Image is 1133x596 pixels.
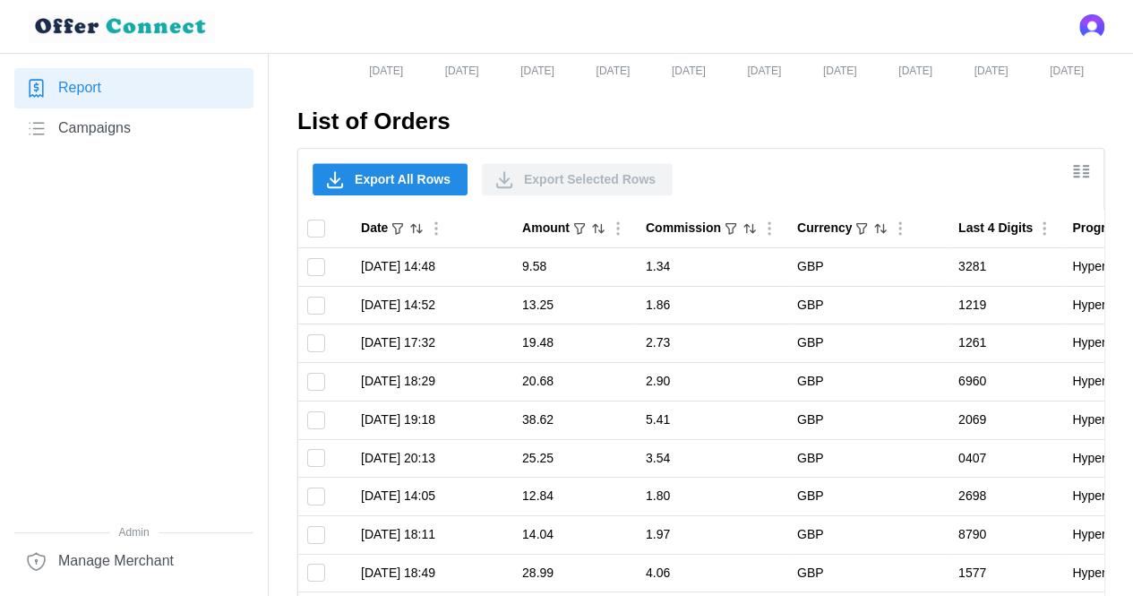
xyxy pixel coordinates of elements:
[646,219,721,238] div: Commission
[14,108,253,149] a: Campaigns
[29,11,215,42] img: loyalBe Logo
[408,220,425,237] button: Sort by Date descending
[513,286,637,324] td: 13.25
[1066,156,1096,186] button: Show/Hide columns
[352,515,513,554] td: [DATE] 18:11
[797,219,852,238] div: Currency
[58,550,174,573] span: Manage Merchant
[788,554,949,592] td: GBP
[355,164,451,194] span: Export All Rows
[330,44,357,56] tspan: £0.00
[307,526,325,544] input: Toggle select row
[637,324,788,363] td: 2.73
[1079,14,1104,39] img: 's logo
[788,401,949,439] td: GBP
[788,363,949,402] td: GBP
[958,219,1033,238] div: Last 4 Digits
[352,401,513,439] td: [DATE] 19:18
[1050,65,1084,77] tspan: [DATE]
[14,524,253,541] span: Admin
[788,515,949,554] td: GBP
[445,65,479,77] tspan: [DATE]
[949,286,1063,324] td: 1219
[898,65,932,77] tspan: [DATE]
[307,411,325,429] input: Toggle select row
[788,478,949,516] td: GBP
[313,163,468,195] button: Export All Rows
[590,220,606,237] button: Sort by Amount descending
[307,258,325,276] input: Toggle select row
[352,363,513,402] td: [DATE] 18:29
[307,297,325,315] input: Toggle select row
[513,363,637,402] td: 20.68
[58,77,101,99] span: Report
[788,324,949,363] td: GBP
[672,65,706,77] tspan: [DATE]
[890,219,910,238] button: Column Actions
[788,286,949,324] td: GBP
[742,220,758,237] button: Sort by Commission descending
[520,65,554,77] tspan: [DATE]
[307,373,325,391] input: Toggle select row
[637,286,788,324] td: 1.86
[307,564,325,582] input: Toggle select row
[949,363,1063,402] td: 6960
[949,248,1063,287] td: 3281
[307,220,325,238] input: Toggle select all
[637,248,788,287] td: 1.34
[522,219,570,238] div: Amount
[524,164,656,194] span: Export Selected Rows
[513,401,637,439] td: 38.62
[637,401,788,439] td: 5.41
[297,106,1104,137] h2: List of Orders
[14,68,253,108] a: Report
[760,219,779,238] button: Column Actions
[1034,219,1054,238] button: Column Actions
[513,248,637,287] td: 9.58
[637,439,788,478] td: 3.54
[352,248,513,287] td: [DATE] 14:48
[596,65,630,77] tspan: [DATE]
[352,554,513,592] td: [DATE] 18:49
[369,65,403,77] tspan: [DATE]
[513,515,637,554] td: 14.04
[637,478,788,516] td: 1.80
[352,478,513,516] td: [DATE] 14:05
[1072,219,1124,238] div: Program
[949,324,1063,363] td: 1261
[513,324,637,363] td: 19.48
[872,220,888,237] button: Sort by Currency ascending
[747,65,781,77] tspan: [DATE]
[637,554,788,592] td: 4.06
[361,219,388,238] div: Date
[513,554,637,592] td: 28.99
[307,334,325,352] input: Toggle select row
[949,478,1063,516] td: 2698
[637,363,788,402] td: 2.90
[14,541,253,582] a: Manage Merchant
[352,439,513,478] td: [DATE] 20:13
[352,286,513,324] td: [DATE] 14:52
[513,439,637,478] td: 25.25
[58,117,131,140] span: Campaigns
[307,488,325,505] input: Toggle select row
[949,554,1063,592] td: 1577
[949,515,1063,554] td: 8790
[513,478,637,516] td: 12.84
[307,449,325,467] input: Toggle select row
[788,248,949,287] td: GBP
[974,65,1008,77] tspan: [DATE]
[949,401,1063,439] td: 2069
[352,324,513,363] td: [DATE] 17:32
[637,515,788,554] td: 1.97
[1079,14,1104,39] button: Open user button
[482,163,673,195] button: Export Selected Rows
[426,219,446,238] button: Column Actions
[608,219,628,238] button: Column Actions
[949,439,1063,478] td: 0407
[823,65,857,77] tspan: [DATE]
[788,439,949,478] td: GBP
